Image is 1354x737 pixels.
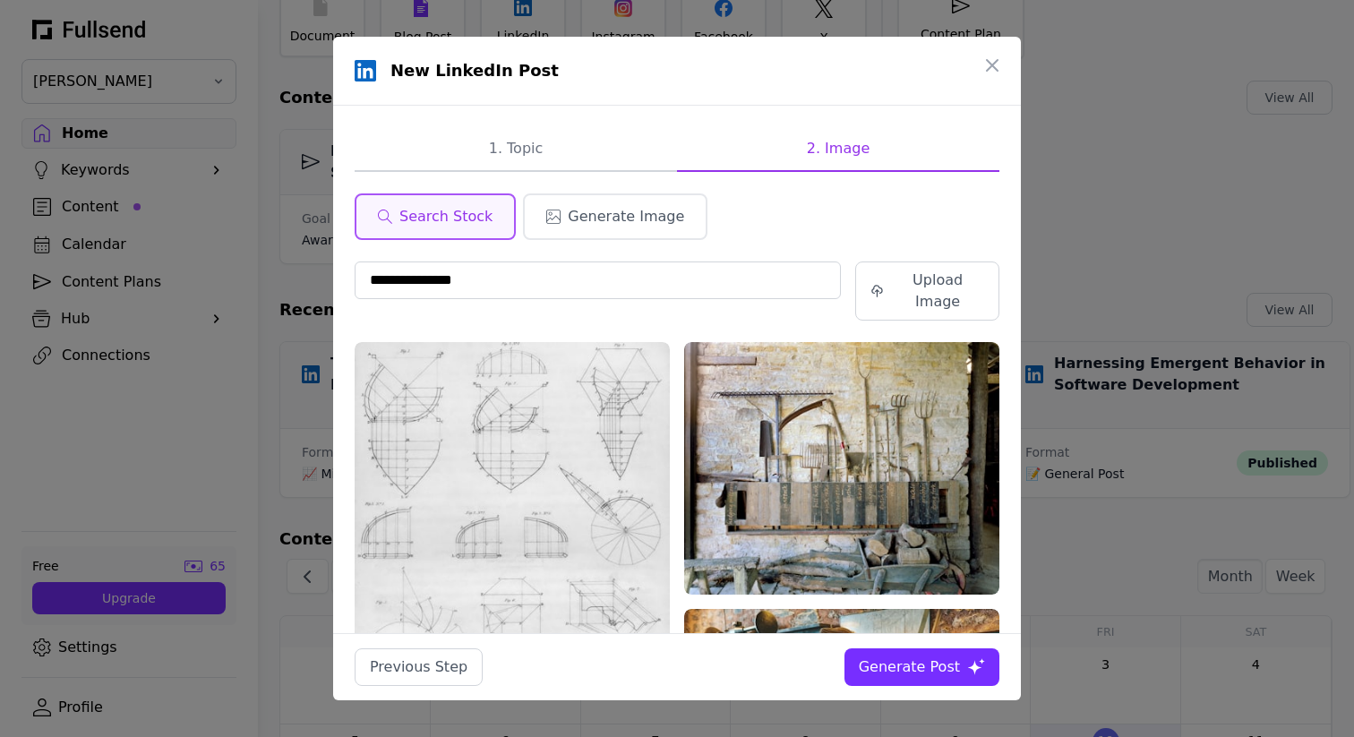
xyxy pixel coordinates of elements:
div: Generate Post [859,656,960,678]
button: Generate Post [844,648,999,686]
button: Generate Image [523,193,707,240]
div: Upload Image [891,270,984,313]
h1: New LinkedIn Post [390,58,559,83]
div: Previous Step [370,656,467,678]
button: Search Stock [355,193,516,240]
button: Previous Step [355,648,483,686]
button: 1. Topic [355,127,677,172]
button: 2. Image [677,127,999,172]
span: Generate Image [568,206,684,227]
span: Search Stock [399,206,493,227]
button: Upload Image [855,261,999,321]
img: a building with a broken wall [684,342,999,595]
